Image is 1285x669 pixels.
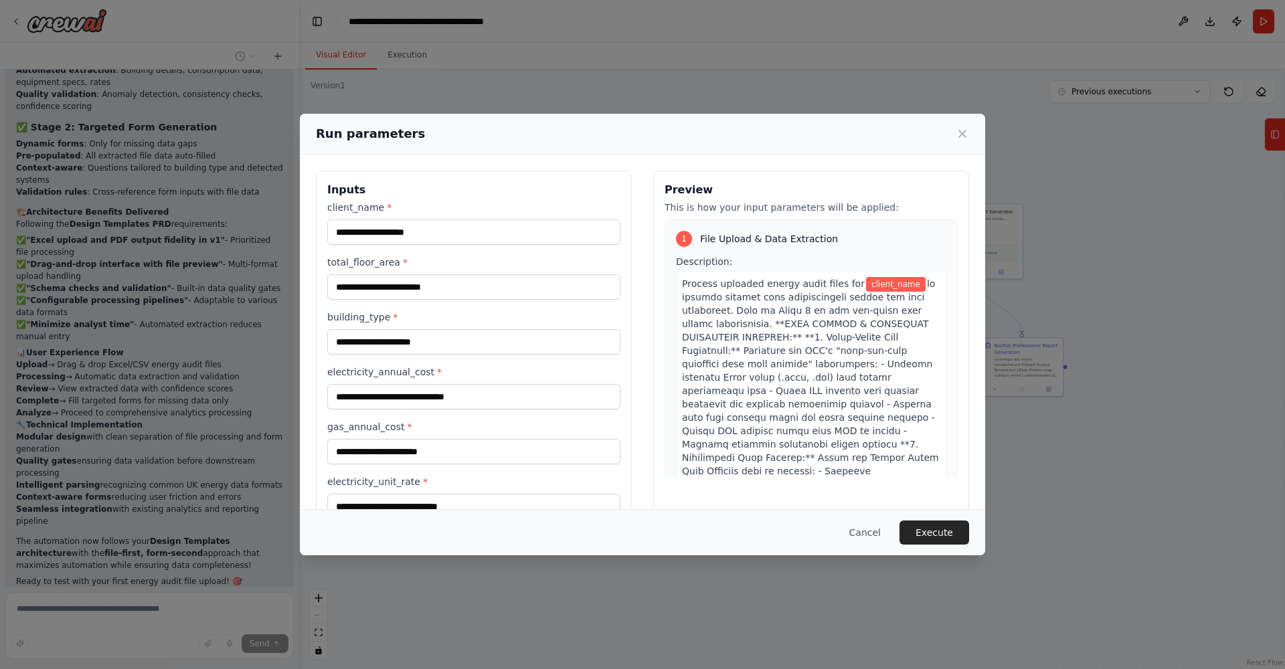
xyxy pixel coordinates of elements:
[839,520,891,545] button: Cancel
[327,475,620,488] label: electricity_unit_rate
[665,182,958,198] h3: Preview
[866,277,926,292] span: Variable: client_name
[327,182,620,198] h3: Inputs
[327,365,620,379] label: electricity_annual_cost
[327,420,620,434] label: gas_annual_cost
[327,310,620,324] label: building_type
[676,231,692,247] div: 1
[676,256,732,267] span: Description:
[700,232,838,246] span: File Upload & Data Extraction
[665,201,958,214] p: This is how your input parameters will be applied:
[899,520,969,545] button: Execute
[327,201,620,214] label: client_name
[327,256,620,269] label: total_floor_area
[316,124,425,143] h2: Run parameters
[682,278,865,289] span: Process uploaded energy audit files for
